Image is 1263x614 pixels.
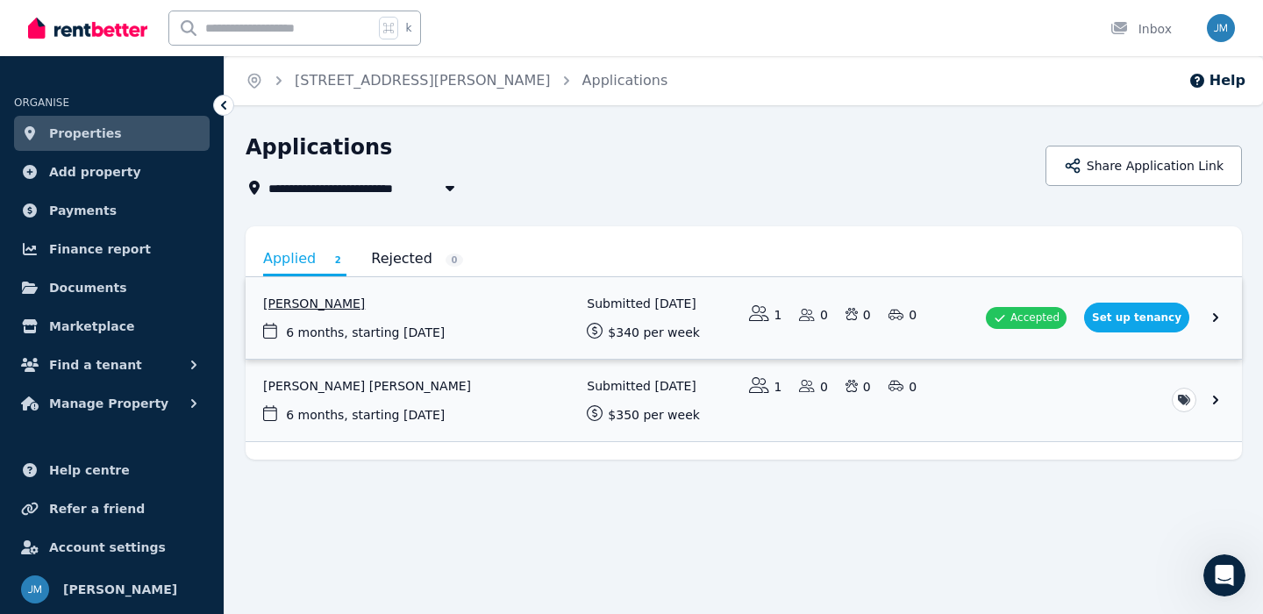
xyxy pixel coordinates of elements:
img: Profile image for Jodie [36,248,71,283]
span: No worries [PERSON_NAME]. If you need further help just reach back out. Cheers, [PERSON_NAME] + T... [78,249,832,263]
a: Finance report [14,232,210,267]
button: Search for help [25,391,325,426]
span: Search for help [36,400,142,418]
a: Marketplace [14,309,210,344]
p: Hi [PERSON_NAME] [35,125,316,154]
a: Applied [263,244,346,276]
a: View application: Arnav Ajay Kelkar [246,360,1242,441]
span: Messages [146,496,206,509]
button: Help [1188,70,1245,91]
span: Refer a friend [49,498,145,519]
button: Help [234,453,351,523]
h1: Applications [246,133,392,161]
div: Recent messageProfile image for JodieNo worries [PERSON_NAME]. If you need further help just reac... [18,207,333,299]
span: Add property [49,161,141,182]
span: 2 [329,253,346,267]
span: 0 [446,253,463,267]
span: Account settings [49,537,166,558]
span: [PERSON_NAME] [63,579,177,600]
img: Jason Ma [1207,14,1235,42]
button: Manage Property [14,386,210,421]
div: Rental Payments - How They Work [36,440,294,459]
img: RentBetter [28,15,147,41]
button: Messages [117,453,233,523]
img: Profile image for Jeremy [209,28,244,63]
button: Share Application Link [1045,146,1242,186]
a: Help centre [14,453,210,488]
button: Find a tenant [14,347,210,382]
img: Profile image for Jodie [242,28,277,63]
span: Documents [49,277,127,298]
span: Payments [49,200,117,221]
a: [STREET_ADDRESS][PERSON_NAME] [295,72,551,89]
img: Jason Ma [21,575,49,603]
div: Recent message [36,222,315,240]
a: Account settings [14,530,210,565]
a: Rejected [371,244,463,274]
div: Rental Payments - How They Work [25,433,325,466]
p: How can we help? [35,154,316,184]
a: Refer a friend [14,491,210,526]
div: Send us a message [36,323,293,341]
span: Help [278,496,306,509]
span: Manage Property [49,393,168,414]
div: Inbox [1110,20,1172,38]
div: Profile image for JodieNo worries [PERSON_NAME]. If you need further help just reach back out. Ch... [18,233,332,298]
img: logo [35,33,162,61]
span: Marketplace [49,316,134,337]
span: Properties [49,123,122,144]
span: Find a tenant [49,354,142,375]
a: View application: Santiago Viveros [246,277,1242,359]
span: Finance report [49,239,151,260]
img: Profile image for Dan [275,28,310,63]
div: We typically reply in under 30 minutes [36,341,293,360]
a: Documents [14,270,210,305]
span: Help centre [49,460,130,481]
a: Applications [582,72,668,89]
div: Send us a messageWe typically reply in under 30 minutes [18,308,333,375]
iframe: Intercom live chat [1203,554,1245,596]
span: Home [39,496,78,509]
span: ORGANISE [14,96,69,109]
nav: Breadcrumb [225,56,689,105]
a: Properties [14,116,210,151]
a: Add property [14,154,210,189]
a: Payments [14,193,210,228]
span: k [405,21,411,35]
div: • 1h ago [183,266,233,284]
div: [PERSON_NAME] [78,266,180,284]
